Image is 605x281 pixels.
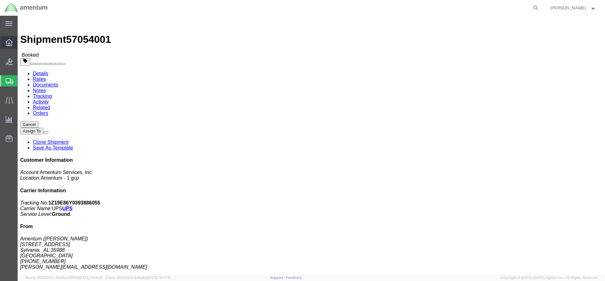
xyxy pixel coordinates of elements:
iframe: FS Legacy Container [18,16,605,274]
span: Server: 2025.20.0-32d5ea39505 [25,276,102,279]
a: Support [270,276,286,279]
span: Timothy Lindsey [550,4,586,11]
span: Copyright © [DATE]-[DATE] Agistix Inc., All Rights Reserved [500,275,597,280]
button: [PERSON_NAME] [550,4,596,12]
img: logo [4,3,48,13]
span: Client: 2025.20.0-314a16e [105,276,171,279]
span: [DATE] 10:17:12 [147,276,171,279]
a: Feedback [286,276,302,279]
span: [DATE] 10:18:31 [79,276,102,279]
